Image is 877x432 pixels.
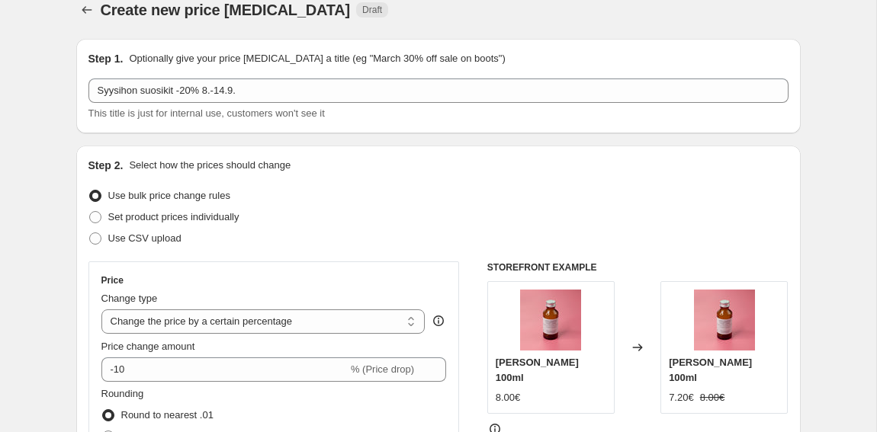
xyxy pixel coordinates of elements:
p: Select how the prices should change [129,158,291,173]
div: help [431,313,446,328]
div: 7.20€ [669,390,694,405]
span: Round to nearest .01 [121,409,214,421]
span: Use CSV upload [108,232,182,244]
div: 8.00€ [496,390,521,405]
span: % (Price drop) [351,363,414,375]
input: 30% off holiday sale [88,78,789,103]
h6: STOREFRONT EXAMPLE [487,261,789,274]
span: [PERSON_NAME] 100ml [496,357,579,383]
h2: Step 2. [88,158,124,173]
img: Seesamioil_80x.jpg [694,290,755,350]
p: Optionally give your price [MEDICAL_DATA] a title (eg "March 30% off sale on boots") [129,51,505,66]
span: Use bulk price change rules [108,190,230,201]
span: Set product prices individually [108,211,239,222]
strike: 8.00€ [700,390,725,405]
span: Change type [101,293,158,304]
span: Draft [362,4,382,16]
img: Seesamioil_80x.jpg [520,290,581,350]
input: -15 [101,357,348,382]
span: Price change amount [101,341,195,352]
span: Create new price [MEDICAL_DATA] [101,2,351,18]
h3: Price [101,274,124,286]
span: Rounding [101,388,144,399]
h2: Step 1. [88,51,124,66]
span: [PERSON_NAME] 100ml [669,357,752,383]
span: This title is just for internal use, customers won't see it [88,107,325,119]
